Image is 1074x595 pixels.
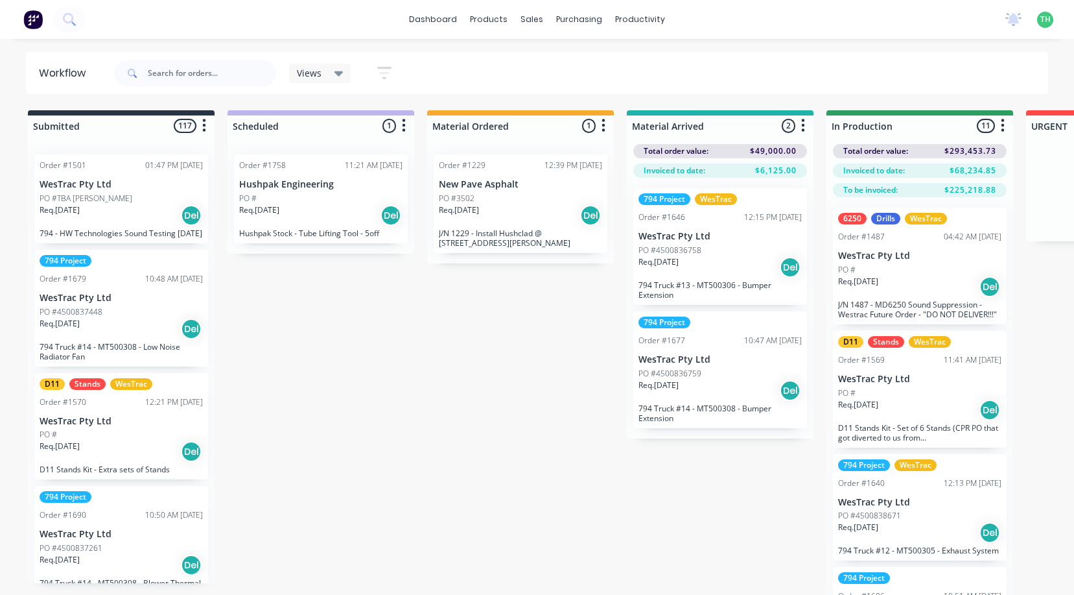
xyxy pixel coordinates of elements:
[40,193,132,204] p: PO #TBA [PERSON_NAME]
[40,429,57,441] p: PO #
[838,423,1001,443] p: D11 Stands Kit - Set of 6 Stands (CPR PO that got diverted to us from [GEOGRAPHIC_DATA])
[439,193,474,204] p: PO #3502
[843,184,898,196] span: To be invoiced:
[463,10,514,29] div: products
[909,336,951,348] div: WesTrac
[780,257,800,278] div: Del
[868,336,904,348] div: Stands
[638,256,679,268] p: Req. [DATE]
[638,231,802,242] p: WesTrac Pty Ltd
[181,555,202,576] div: Del
[40,255,91,267] div: 794 Project
[181,205,202,226] div: Del
[145,396,203,408] div: 12:21 PM [DATE]
[40,396,86,408] div: Order #1570
[944,354,1001,366] div: 11:41 AM [DATE]
[638,317,690,328] div: 794 Project
[838,459,890,471] div: 794 Project
[838,572,890,584] div: 794 Project
[40,441,80,452] p: Req. [DATE]
[40,273,86,285] div: Order #1679
[838,374,1001,385] p: WesTrac Pty Ltd
[580,205,601,226] div: Del
[843,165,905,176] span: Invoiced to date:
[110,378,152,390] div: WesTrac
[638,335,685,346] div: Order #1677
[40,204,80,216] p: Req. [DATE]
[894,459,937,471] div: WesTrac
[40,416,203,427] p: WesTrac Pty Ltd
[40,306,102,318] p: PO #4500837448
[944,478,1001,489] div: 12:13 PM [DATE]
[40,378,65,390] div: D11
[514,10,550,29] div: sales
[838,276,878,287] p: Req. [DATE]
[40,542,102,554] p: PO #4500837261
[40,491,91,503] div: 794 Project
[439,204,479,216] p: Req. [DATE]
[239,228,403,238] p: Hushpak Stock - Tube Lifting Tool - 5off
[744,335,802,346] div: 10:47 AM [DATE]
[633,188,807,305] div: 794 ProjectWesTracOrder #164612:15 PM [DATE]WesTrac Pty LtdPO #4500836758Req.[DATE]Del794 Truck #...
[40,554,80,566] p: Req. [DATE]
[944,231,1001,243] div: 04:42 AM [DATE]
[145,509,203,521] div: 10:50 AM [DATE]
[638,193,690,205] div: 794 Project
[950,165,996,176] span: $68,234.85
[833,331,1007,448] div: D11StandsWesTracOrder #156911:41 AM [DATE]WesTrac Pty LtdPO #Req.[DATE]DelD11 Stands Kit - Set of...
[69,378,106,390] div: Stands
[145,273,203,285] div: 10:48 AM [DATE]
[838,264,856,276] p: PO #
[1040,14,1051,25] span: TH
[34,250,208,367] div: 794 ProjectOrder #167910:48 AM [DATE]WesTrac Pty LtdPO #4500837448Req.[DATE]Del794 Truck #14 - MT...
[297,66,321,80] span: Views
[871,213,900,225] div: Drills
[239,179,403,190] p: Hushpak Engineering
[345,160,403,171] div: 11:21 AM [DATE]
[838,213,867,225] div: 6250
[239,204,279,216] p: Req. [DATE]
[181,319,202,339] div: Del
[905,213,947,225] div: WesTrac
[638,212,685,223] div: Order #1646
[638,245,701,256] p: PO #4500836758
[34,373,208,480] div: D11StandsWesTracOrder #157012:21 PM [DATE]WesTrac Pty LtdPO #Req.[DATE]DelD11 Stands Kit - Extra ...
[40,293,203,304] p: WesTrac Pty Ltd
[403,10,463,29] a: dashboard
[380,205,401,226] div: Del
[838,510,901,522] p: PO #4500838671
[40,318,80,330] p: Req. [DATE]
[838,522,878,533] p: Req. [DATE]
[755,165,797,176] span: $6,125.00
[39,66,92,81] div: Workflow
[638,368,701,380] p: PO #4500836759
[838,399,878,411] p: Req. [DATE]
[979,400,1000,420] div: Del
[838,478,885,489] div: Order #1640
[838,387,856,399] p: PO #
[838,250,1001,261] p: WesTrac Pty Ltd
[439,160,485,171] div: Order #1229
[239,193,257,204] p: PO #
[638,380,679,391] p: Req. [DATE]
[838,336,863,348] div: D11
[40,228,203,238] p: 794 - HW Technologies Sound Testing [DATE]
[633,311,807,428] div: 794 ProjectOrder #167710:47 AM [DATE]WesTrac Pty LtdPO #4500836759Req.[DATE]Del794 Truck #14 - MT...
[644,145,708,157] span: Total order value:
[239,160,286,171] div: Order #1758
[23,10,43,29] img: Factory
[944,145,996,157] span: $293,453.73
[40,465,203,474] p: D11 Stands Kit - Extra sets of Stands
[609,10,671,29] div: productivity
[234,154,408,243] div: Order #175811:21 AM [DATE]Hushpak EngineeringPO #Req.[DATE]DelHushpak Stock - Tube Lifting Tool -...
[944,184,996,196] span: $225,218.88
[750,145,797,157] span: $49,000.00
[695,193,737,205] div: WesTrac
[833,454,1007,561] div: 794 ProjectWesTracOrder #164012:13 PM [DATE]WesTrac Pty LtdPO #4500838671Req.[DATE]Del794 Truck #...
[434,154,607,253] div: Order #122912:39 PM [DATE]New Pave AsphaltPO #3502Req.[DATE]DelJ/N 1229 - Install Hushclad @ [STR...
[838,546,1001,555] p: 794 Truck #12 - MT500305 - Exhaust System
[838,354,885,366] div: Order #1569
[40,160,86,171] div: Order #1501
[838,497,1001,508] p: WesTrac Pty Ltd
[638,404,802,423] p: 794 Truck #14 - MT500308 - Bumper Extension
